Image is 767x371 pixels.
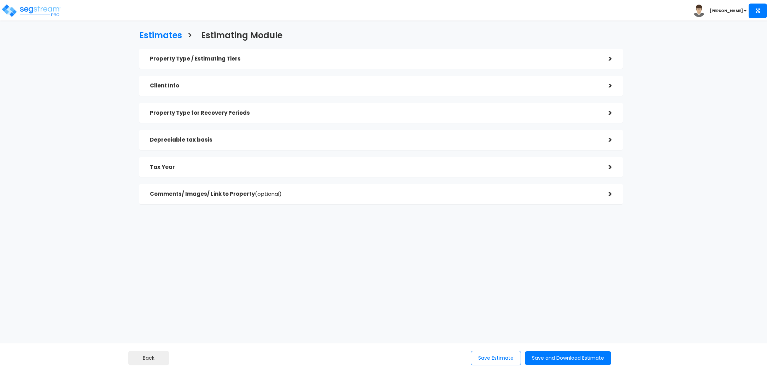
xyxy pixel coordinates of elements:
h5: Tax Year [150,164,598,170]
div: > [598,80,612,91]
a: Back [128,351,169,365]
h3: > [187,31,192,42]
img: logo_pro_r.png [1,4,61,18]
span: (optional) [255,190,282,198]
a: Estimates [134,24,182,45]
b: [PERSON_NAME] [710,8,743,13]
div: > [598,108,612,119]
img: avatar.png [693,5,705,17]
h5: Depreciable tax basis [150,137,598,143]
h5: Property Type for Recovery Periods [150,110,598,116]
a: Estimating Module [196,24,282,45]
div: > [598,135,612,145]
button: Save and Download Estimate [525,351,611,365]
h3: Estimates [139,31,182,42]
h3: Estimating Module [201,31,282,42]
button: Save Estimate [471,351,521,365]
h5: Comments/ Images/ Link to Property [150,191,598,197]
h5: Property Type / Estimating Tiers [150,56,598,62]
div: > [598,189,612,200]
h5: Client Info [150,83,598,89]
div: > [598,162,612,173]
div: > [598,53,612,64]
